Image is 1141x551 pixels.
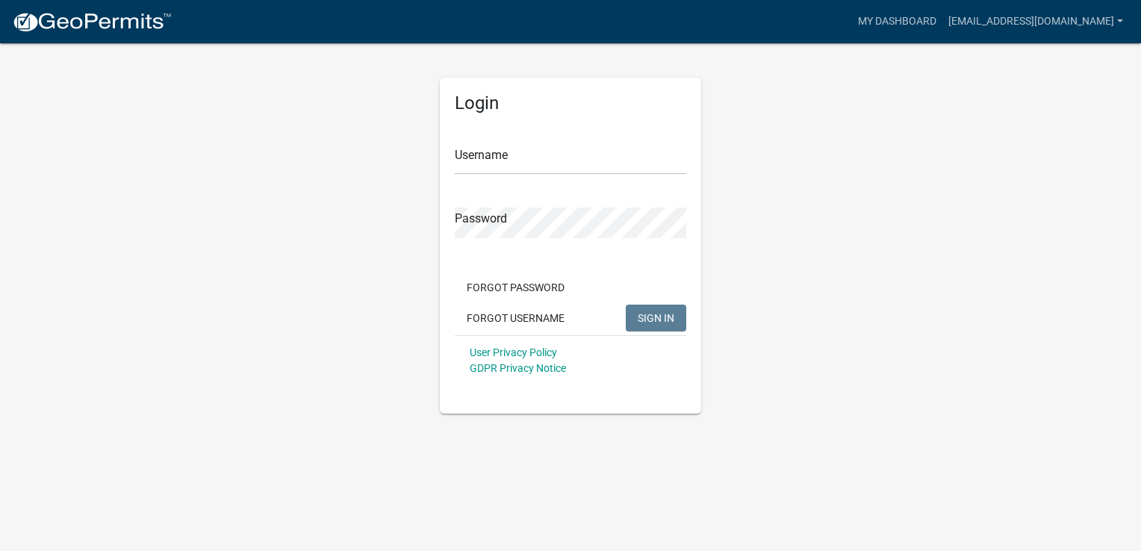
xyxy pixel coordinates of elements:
[470,362,566,374] a: GDPR Privacy Notice
[638,311,674,323] span: SIGN IN
[470,346,557,358] a: User Privacy Policy
[455,93,686,114] h5: Login
[942,7,1129,36] a: [EMAIL_ADDRESS][DOMAIN_NAME]
[455,274,576,301] button: Forgot Password
[455,305,576,331] button: Forgot Username
[626,305,686,331] button: SIGN IN
[852,7,942,36] a: My Dashboard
